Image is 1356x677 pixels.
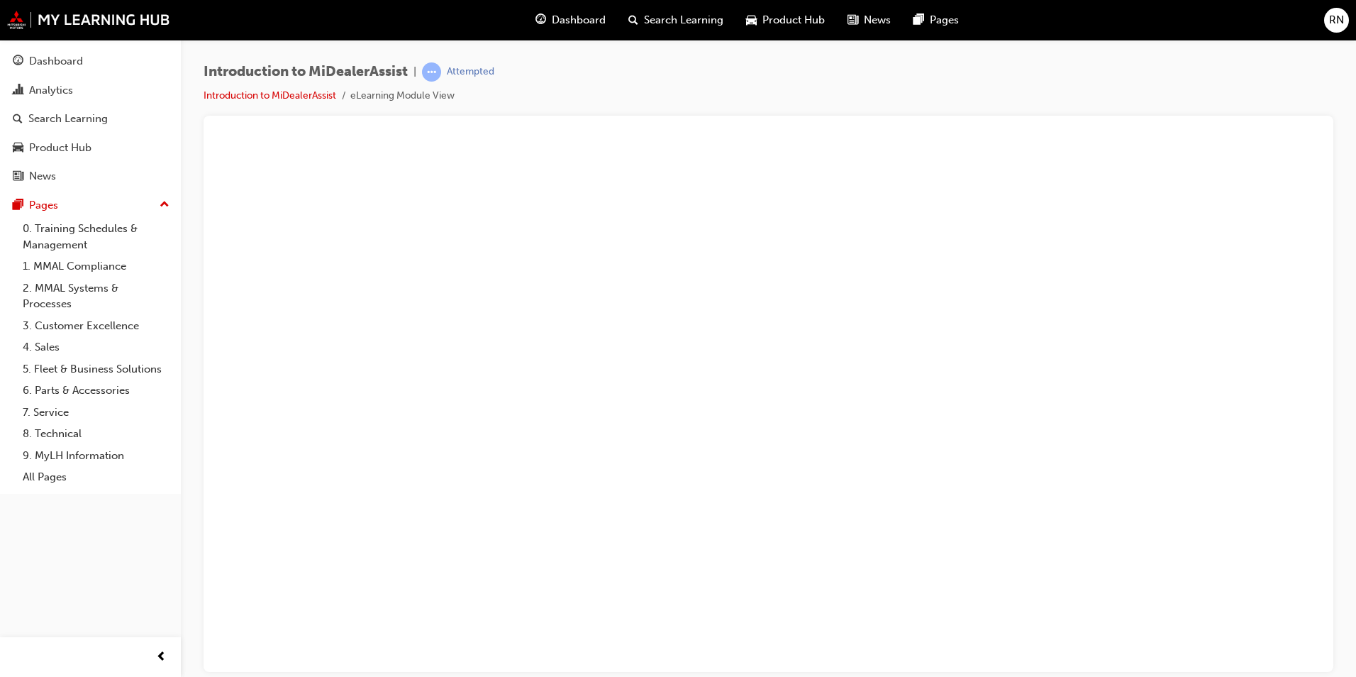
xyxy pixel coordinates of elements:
a: Analytics [6,77,175,104]
button: DashboardAnalyticsSearch LearningProduct HubNews [6,45,175,192]
a: 6. Parts & Accessories [17,380,175,402]
a: 2. MMAL Systems & Processes [17,277,175,315]
a: Product Hub [6,135,175,161]
div: Dashboard [29,53,83,70]
a: 0. Training Schedules & Management [17,218,175,255]
a: 3. Customer Excellence [17,315,175,337]
div: Attempted [447,65,494,79]
span: guage-icon [535,11,546,29]
div: Pages [29,197,58,214]
a: Dashboard [6,48,175,75]
span: search-icon [13,113,23,126]
span: news-icon [847,11,858,29]
span: car-icon [746,11,757,29]
a: 8. Technical [17,423,175,445]
span: car-icon [13,142,23,155]
span: News [864,12,891,28]
div: News [29,168,56,185]
span: pages-icon [13,199,23,212]
span: guage-icon [13,55,23,68]
span: chart-icon [13,84,23,97]
span: | [413,64,416,80]
a: guage-iconDashboard [524,6,617,35]
span: pages-icon [913,11,924,29]
span: news-icon [13,170,23,183]
a: pages-iconPages [902,6,970,35]
span: Search Learning [644,12,723,28]
a: 4. Sales [17,336,175,358]
span: learningRecordVerb_ATTEMPT-icon [422,62,441,82]
a: 1. MMAL Compliance [17,255,175,277]
a: 7. Service [17,402,175,424]
a: News [6,163,175,189]
div: Analytics [29,82,73,99]
span: RN [1329,12,1344,28]
a: car-iconProduct Hub [735,6,836,35]
a: 9. MyLH Information [17,445,175,467]
span: Introduction to MiDealerAssist [204,64,408,80]
a: search-iconSearch Learning [617,6,735,35]
span: Product Hub [762,12,825,28]
button: RN [1324,8,1349,33]
a: Introduction to MiDealerAssist [204,89,336,101]
a: 5. Fleet & Business Solutions [17,358,175,380]
img: mmal [7,11,170,29]
span: prev-icon [156,649,167,666]
a: news-iconNews [836,6,902,35]
span: search-icon [628,11,638,29]
li: eLearning Module View [350,88,455,104]
a: All Pages [17,466,175,488]
span: Dashboard [552,12,606,28]
button: Pages [6,192,175,219]
a: Search Learning [6,106,175,132]
span: Pages [930,12,959,28]
div: Product Hub [29,140,91,156]
div: Search Learning [28,111,108,127]
span: up-icon [160,196,169,214]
